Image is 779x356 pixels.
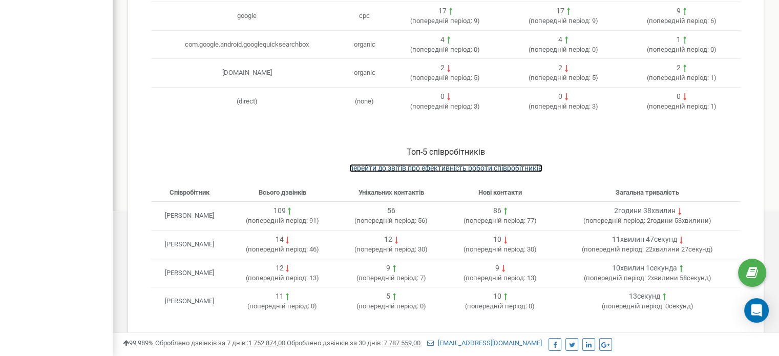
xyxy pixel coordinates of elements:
[407,147,485,157] span: Toп-5 співробітників
[586,274,646,282] span: попередній період:
[493,206,501,216] div: 86
[440,92,445,102] div: 0
[384,235,392,245] div: 12
[343,59,386,88] td: organic
[356,245,416,253] span: попередній період:
[612,263,677,274] div: 10хвилин 1секунда
[558,35,562,45] div: 4
[343,30,386,59] td: organic
[584,245,644,253] span: попередній період:
[386,263,390,274] div: 9
[245,274,319,282] span: ( 13 )
[151,231,228,259] td: [PERSON_NAME]
[744,298,769,323] div: Open Intercom Messenger
[647,74,717,81] span: ( 1 )
[649,46,709,53] span: попередній період:
[464,274,537,282] span: ( 13 )
[677,35,681,45] div: 1
[649,17,709,25] span: попередній період:
[412,102,472,110] span: попередній період:
[275,291,283,302] div: 11
[356,217,416,224] span: попередній період:
[438,6,447,16] div: 17
[249,302,309,310] span: попередній період:
[558,92,562,102] div: 0
[602,302,693,310] span: ( 0секунд )
[356,274,426,282] span: ( 7 )
[170,189,209,196] span: Співробітник
[647,46,717,53] span: ( 0 )
[155,339,285,347] span: Оброблено дзвінків за 7 днів :
[629,291,660,302] div: 13секунд
[647,102,717,110] span: ( 1 )
[247,302,317,310] span: ( 0 )
[359,302,418,310] span: попередній період:
[151,202,228,231] td: [PERSON_NAME]
[410,46,480,53] span: ( 0 )
[354,245,428,253] span: ( 30 )
[440,63,445,73] div: 2
[465,302,535,310] span: ( 0 )
[616,189,679,196] span: Загальна тривалість
[585,217,645,224] span: попередній період:
[386,291,390,302] div: 5
[531,102,591,110] span: попередній період:
[387,206,395,216] div: 56
[467,302,527,310] span: попередній період:
[584,274,711,282] span: ( 2хвилини 58секунд )
[531,17,591,25] span: попередній період:
[273,206,285,216] div: 109
[123,339,154,347] span: 99,989%
[412,46,472,53] span: попередній період:
[495,263,499,274] div: 9
[412,74,472,81] span: попередній період:
[649,102,709,110] span: попередній період:
[349,164,542,172] a: перейти до звітів про ефективність роботи співробітників
[466,245,525,253] span: попередній період:
[466,217,525,224] span: попередній період:
[466,274,525,282] span: попередній період:
[529,46,598,53] span: ( 0 )
[478,189,522,196] span: Нові контакти
[151,2,343,31] td: google
[151,287,228,316] td: [PERSON_NAME]
[649,74,709,81] span: попередній період:
[529,74,598,81] span: ( 5 )
[412,17,472,25] span: попередній період:
[275,263,283,274] div: 12
[427,339,542,347] a: [EMAIL_ADDRESS][DOMAIN_NAME]
[558,63,562,73] div: 2
[247,217,307,224] span: попередній період:
[343,87,386,115] td: (none)
[247,245,307,253] span: попередній період:
[359,274,418,282] span: попередній період:
[529,102,598,110] span: ( 3 )
[464,217,537,224] span: ( 77 )
[677,63,681,73] div: 2
[248,339,285,347] u: 1 752 874,00
[245,217,319,224] span: ( 91 )
[677,6,681,16] div: 9
[245,245,319,253] span: ( 46 )
[556,6,564,16] div: 17
[582,245,713,253] span: ( 22хвилини 27секунд )
[354,217,428,224] span: ( 56 )
[151,59,343,88] td: [DOMAIN_NAME]
[151,87,343,115] td: (direct)
[614,206,676,216] div: 2години 38хвилин
[531,46,591,53] span: попередній період:
[356,302,426,310] span: ( 0 )
[410,74,480,81] span: ( 5 )
[464,245,537,253] span: ( 30 )
[359,189,424,196] span: Унікальних контактів
[151,30,343,59] td: com.google.android.googlequicksearchbox
[440,35,445,45] div: 4
[677,92,681,102] div: 0
[384,339,420,347] u: 7 787 559,00
[275,235,283,245] div: 14
[612,235,677,245] div: 11хвилин 47секунд
[410,102,480,110] span: ( 3 )
[647,17,717,25] span: ( 6 )
[493,291,501,302] div: 10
